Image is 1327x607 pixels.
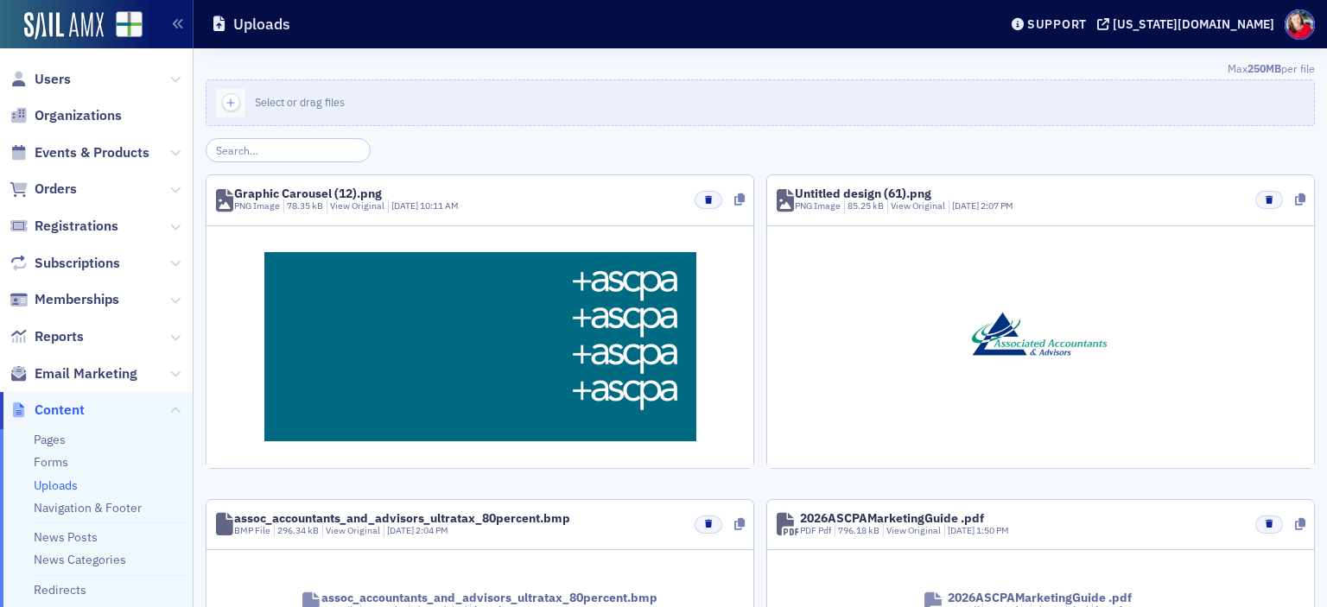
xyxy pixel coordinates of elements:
div: 2026ASCPAMarketingGuide .pdf [948,591,1132,604]
a: Subscriptions [10,254,120,273]
div: PNG Image [234,199,280,213]
img: SailAMX [116,11,143,38]
span: Select or drag files [255,95,345,109]
span: [DATE] [391,199,420,212]
span: [DATE] [387,524,416,536]
span: Orders [35,180,77,199]
div: Support [1027,16,1087,32]
span: Reports [35,327,84,346]
span: 1:50 PM [976,524,1009,536]
div: 78.35 kB [283,199,324,213]
span: Registrations [35,217,118,236]
span: Content [35,401,85,420]
span: 2:04 PM [416,524,448,536]
a: View Original [326,524,380,536]
span: 250MB [1248,61,1281,75]
span: Organizations [35,106,122,125]
a: Navigation & Footer [34,500,142,515]
div: 796.18 kB [835,524,880,538]
a: Redirects [34,582,86,598]
a: Events & Products [10,143,149,162]
a: View Original [891,199,945,212]
div: 296.34 kB [274,524,320,538]
h1: Uploads [233,14,290,35]
a: Content [10,401,85,420]
a: Memberships [10,290,119,309]
a: Pages [34,432,66,447]
div: assoc_accountants_and_advisors_ultratax_80percent.bmp [321,591,657,604]
span: 2:07 PM [981,199,1013,212]
div: 2026ASCPAMarketingGuide .pdf [800,512,984,524]
div: PNG Image [795,199,841,213]
span: 10:11 AM [420,199,459,212]
a: Forms [34,454,68,470]
div: Graphic Carousel (12).png [234,187,382,199]
span: Users [35,70,71,89]
div: Untitled design (61).png [795,187,931,199]
div: [US_STATE][DOMAIN_NAME] [1113,16,1274,32]
a: Registrations [10,217,118,236]
a: Users [10,70,71,89]
input: Search… [206,138,371,162]
a: Email Marketing [10,364,137,383]
a: News Categories [34,552,126,567]
div: Max per file [206,60,1315,79]
button: Select or drag files [206,79,1315,126]
a: View Homepage [104,11,143,41]
a: News Posts [34,529,98,545]
span: Profile [1285,9,1315,40]
span: Email Marketing [35,364,137,383]
a: Orders [10,180,77,199]
div: PDF Pdf [800,524,831,538]
a: Reports [10,327,84,346]
span: Events & Products [35,143,149,162]
a: View Original [330,199,384,212]
div: 85.25 kB [844,199,885,213]
a: Organizations [10,106,122,125]
a: Uploads [34,477,78,493]
span: [DATE] [948,524,976,536]
img: SailAMX [24,12,104,40]
div: BMP File [234,524,270,538]
span: Memberships [35,290,119,309]
span: [DATE] [952,199,981,212]
div: assoc_accountants_and_advisors_ultratax_80percent.bmp [234,512,570,524]
a: View Original [886,524,941,536]
button: [US_STATE][DOMAIN_NAME] [1097,18,1280,30]
span: Subscriptions [35,254,120,273]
